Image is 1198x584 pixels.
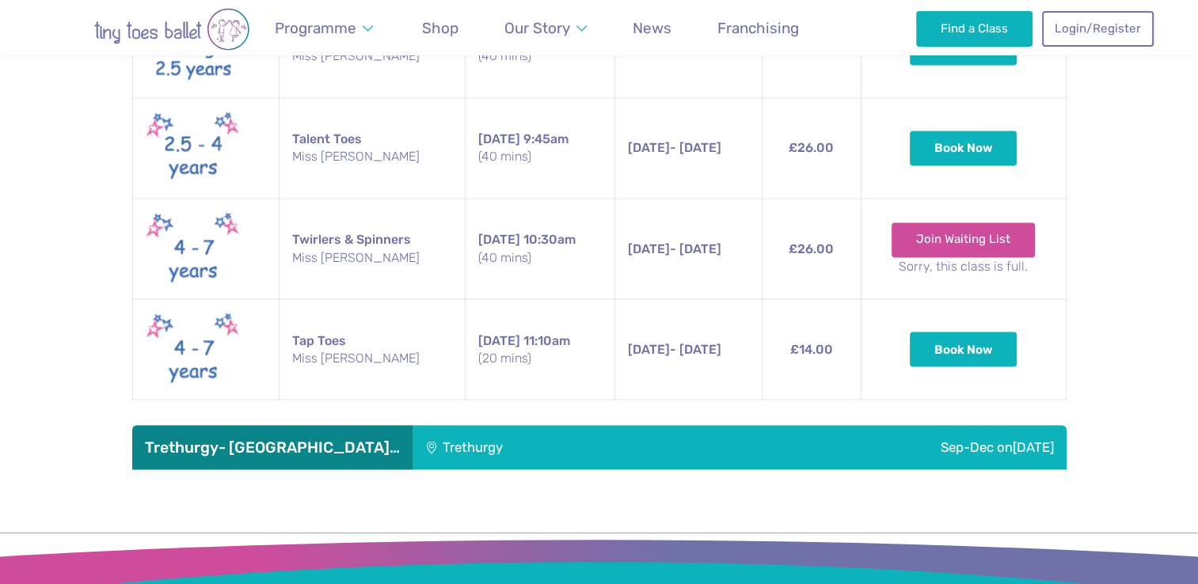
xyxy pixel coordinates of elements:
span: Our Story [504,19,570,37]
small: (40 mins) [478,148,602,165]
button: Book Now [910,131,1017,165]
small: (40 mins) [478,47,602,65]
button: Book Now [910,332,1017,366]
small: Sorry, this class is full. [874,257,1053,275]
span: Franchising [717,19,799,37]
td: 9:45am [465,98,614,199]
small: Miss [PERSON_NAME] [292,148,452,165]
a: Find a Class [916,11,1033,46]
span: [DATE] [478,232,520,247]
a: Login/Register [1042,11,1153,46]
td: Twirlers & Spinners [279,199,465,299]
span: [DATE] [628,341,670,356]
small: Miss [PERSON_NAME] [292,349,452,366]
td: Tap Toes [279,299,465,400]
span: - [DATE] [628,140,721,155]
a: Franchising [710,9,807,47]
div: Trethurgy [413,425,692,469]
td: £14.00 [762,299,861,400]
a: News [626,9,679,47]
td: £26.00 [762,199,861,299]
td: Talent Toes [279,98,465,199]
span: [DATE] [478,332,520,347]
span: - [DATE] [628,241,721,256]
img: tiny toes ballet [45,8,299,51]
td: £26.00 [762,98,861,199]
h3: Trethurgy- [GEOGRAPHIC_DATA]… [145,438,400,457]
small: Miss [PERSON_NAME] [292,47,452,65]
a: Our Story [496,9,594,47]
small: (20 mins) [478,349,602,366]
img: Twirlers & Spinners New (May 2025) [146,309,241,389]
div: Sep-Dec on [692,425,1067,469]
span: Programme [275,19,356,37]
span: [DATE] [628,140,670,155]
img: Talent toes New (May 2025) [146,108,241,188]
a: Shop [415,9,466,47]
td: 11:10am [465,299,614,400]
span: News [633,19,671,37]
a: Join Waiting List [892,222,1035,257]
span: [DATE] [478,131,520,146]
span: Shop [422,19,458,37]
small: (40 mins) [478,248,602,266]
small: Miss [PERSON_NAME] [292,248,452,266]
img: Twirlers & Spinners New (May 2025) [146,208,241,289]
span: [DATE] [628,241,670,256]
td: 10:30am [465,199,614,299]
a: Programme [268,9,381,47]
span: [DATE] [1013,438,1054,454]
span: - [DATE] [628,341,721,356]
